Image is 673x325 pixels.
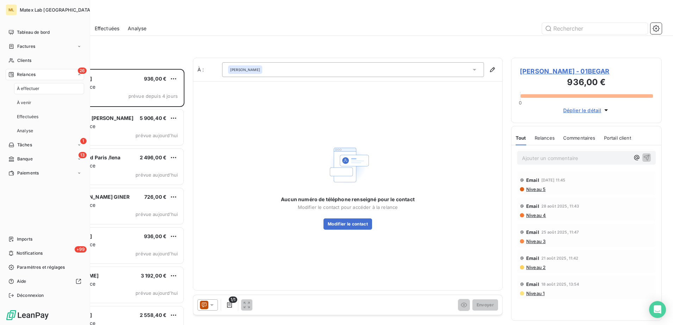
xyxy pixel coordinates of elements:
span: 3 192,00 € [141,273,167,279]
span: Niveau 3 [526,238,546,244]
span: Factures [17,43,35,50]
span: Portail client [604,135,631,141]
span: prévue aujourd’hui [136,251,178,256]
input: Rechercher [542,23,648,34]
h3: 936,00 € [520,76,653,90]
span: 28 août 2025, 11:43 [541,204,579,208]
button: Envoyer [472,299,498,311]
span: 0 [519,100,522,106]
div: Open Intercom Messenger [649,301,666,318]
span: Niveau 2 [526,265,546,270]
span: [DATE] 11:45 [541,178,566,182]
span: Email [526,203,539,209]
span: Déplier le détail [563,107,602,114]
span: 18 août 2025, 13:54 [541,282,579,286]
span: 936,00 € [144,76,166,82]
span: Analyse [128,25,146,32]
span: Email [526,177,539,183]
span: 13 [78,152,87,158]
span: Déconnexion [17,292,44,299]
span: Effectuées [95,25,120,32]
a: Aide [6,276,84,287]
span: [PERSON_NAME] [230,67,260,72]
label: À : [197,66,222,73]
span: Modifier le contact pour accéder à la relance [298,204,398,210]
div: ML [6,4,17,15]
span: À venir [17,100,31,106]
span: Paiements [17,170,39,176]
span: Commentaires [563,135,596,141]
span: 5 906,40 € [140,115,167,121]
span: 936,00 € [144,233,166,239]
span: Niveau 4 [526,212,546,218]
span: Matex Lab [GEOGRAPHIC_DATA] [20,7,92,13]
span: 25 août 2025, 11:47 [541,230,579,234]
span: 2 558,40 € [140,312,167,318]
img: Empty state [325,142,370,187]
span: Imports [17,236,32,242]
span: Email [526,281,539,287]
span: Effectuées [17,114,39,120]
div: grid [34,69,184,325]
span: Email [526,229,539,235]
span: prévue aujourd’hui [136,290,178,296]
img: Logo LeanPay [6,310,49,321]
span: Clients [17,57,31,64]
span: Niveau 1 [526,291,545,296]
button: Déplier le détail [561,106,612,114]
span: 26 [78,68,87,74]
span: Paramètres et réglages [17,264,65,270]
span: Tableau de bord [17,29,50,36]
span: Email [526,255,539,261]
span: Aide [17,278,26,285]
span: +99 [75,246,87,253]
span: Banque [17,156,33,162]
span: prévue aujourd’hui [136,172,178,178]
span: Tout [516,135,526,141]
span: [PERSON_NAME] - 01BEGAR [520,66,653,76]
span: 1 [80,138,87,144]
span: 1/1 [229,297,237,303]
button: Modifier le contact [323,218,372,230]
span: 726,00 € [144,194,166,200]
span: À effectuer [17,85,40,92]
span: prévue aujourd’hui [136,133,178,138]
span: 2 496,00 € [140,154,167,160]
span: prévue aujourd’hui [136,211,178,217]
span: Aucun numéro de téléphone renseigné pour le contact [281,196,415,203]
span: Centre médical - [PERSON_NAME] [50,115,134,121]
span: prévue depuis 4 jours [128,93,178,99]
span: Relances [535,135,555,141]
span: Notifications [17,250,43,256]
span: 21 août 2025, 11:42 [541,256,579,260]
span: Niveau 5 [526,186,546,192]
span: Tâches [17,142,32,148]
span: Analyse [17,128,33,134]
span: Relances [17,71,36,78]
